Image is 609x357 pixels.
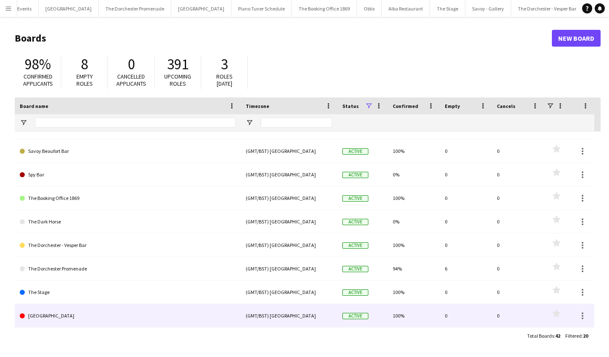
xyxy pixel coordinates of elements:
span: Empty roles [76,73,93,87]
span: Active [342,289,368,296]
button: [GEOGRAPHIC_DATA] [171,0,231,17]
a: [GEOGRAPHIC_DATA] [20,304,236,328]
div: (GMT/BST) [GEOGRAPHIC_DATA] [241,186,337,210]
div: 0 [440,186,492,210]
a: The Dorchester Promenade [20,257,236,281]
span: 391 [167,55,189,73]
div: 0 [492,210,544,233]
button: Alba Restaurant [382,0,430,17]
button: The Stage [430,0,465,17]
a: New Board [552,30,601,47]
span: 42 [555,333,560,339]
div: 0 [440,304,492,327]
input: Timezone Filter Input [261,118,332,128]
span: Active [342,242,368,249]
button: Open Filter Menu [20,119,27,126]
div: : [527,328,560,344]
button: Oblix [357,0,382,17]
div: (GMT/BST) [GEOGRAPHIC_DATA] [241,257,337,280]
div: 0% [388,210,440,233]
span: Status [342,103,359,109]
div: (GMT/BST) [GEOGRAPHIC_DATA] [241,281,337,304]
span: Cancels [497,103,515,109]
span: 0 [128,55,135,73]
div: 0 [440,281,492,304]
div: 0% [388,163,440,186]
a: The Booking Office 1869 [20,186,236,210]
span: Active [342,219,368,225]
span: Active [342,313,368,319]
span: Filtered [565,333,582,339]
div: (GMT/BST) [GEOGRAPHIC_DATA] [241,304,337,327]
span: Confirmed applicants [23,73,53,87]
div: 0 [440,139,492,163]
div: 0 [440,163,492,186]
div: 0 [492,257,544,280]
a: The Dorchester - Vesper Bar [20,234,236,257]
button: The Dorchester Promenade [99,0,171,17]
div: : [565,328,588,344]
div: 0 [492,304,544,327]
div: (GMT/BST) [GEOGRAPHIC_DATA] [241,139,337,163]
span: Confirmed [393,103,418,109]
button: [GEOGRAPHIC_DATA] [39,0,99,17]
div: (GMT/BST) [GEOGRAPHIC_DATA] [241,210,337,233]
div: 0 [440,234,492,257]
div: 100% [388,234,440,257]
div: 0 [492,163,544,186]
a: Savoy Beaufort Bar [20,139,236,163]
button: Savoy - Gallery [465,0,511,17]
h1: Boards [15,32,552,45]
div: 94% [388,257,440,280]
a: Spy Bar [20,163,236,186]
div: 6 [440,257,492,280]
span: Board name [20,103,48,109]
div: 0 [492,234,544,257]
div: (GMT/BST) [GEOGRAPHIC_DATA] [241,163,337,186]
span: 98% [25,55,51,73]
span: Upcoming roles [164,73,191,87]
button: The Booking Office 1869 [292,0,357,17]
span: 3 [221,55,228,73]
span: Timezone [246,103,269,109]
div: 100% [388,281,440,304]
div: 0 [492,139,544,163]
button: Open Filter Menu [246,119,253,126]
span: 20 [583,333,588,339]
span: Roles [DATE] [216,73,233,87]
div: 0 [440,210,492,233]
span: Empty [445,103,460,109]
div: 0 [492,186,544,210]
div: 100% [388,139,440,163]
input: Board name Filter Input [35,118,236,128]
button: Piano Tuner Schedule [231,0,292,17]
div: 100% [388,186,440,210]
div: (GMT/BST) [GEOGRAPHIC_DATA] [241,234,337,257]
span: Cancelled applicants [116,73,146,87]
span: Active [342,266,368,272]
span: Active [342,148,368,155]
span: Total Boards [527,333,554,339]
div: 0 [492,281,544,304]
div: 100% [388,304,440,327]
span: Active [342,172,368,178]
span: 8 [81,55,88,73]
a: The Stage [20,281,236,304]
a: The Dark Horse [20,210,236,234]
button: The Dorchester - Vesper Bar [511,0,583,17]
span: Active [342,195,368,202]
